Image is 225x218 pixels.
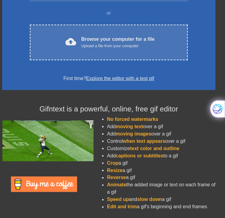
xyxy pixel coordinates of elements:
span: captions or subtitles [116,153,163,158]
span: Speed up [107,197,129,202]
li: Add to a gif [107,152,216,160]
div: or [18,9,200,17]
li: the added image or text on each frame of a gif [107,181,216,196]
li: Add over a gif [107,130,216,138]
li: a gif [107,167,216,174]
span: Animate [107,182,126,188]
li: a gif [107,160,216,167]
span: Resize [107,168,123,173]
li: Add over a gif [107,123,216,130]
span: No forced watermarks [107,117,158,122]
li: a gif's beginning and end frames [107,203,216,211]
span: Edit and trim [107,204,137,209]
li: Customize [107,145,216,152]
span: when text appears [123,139,166,144]
img: football_small.gif [2,121,94,161]
div: Upload a file from your computer [81,43,155,49]
li: Control over a gif [107,138,216,145]
span: moving images [116,131,151,136]
h4: Gifntext is a powerful, online, free gif editor [2,105,216,114]
span: Crop [107,160,118,166]
img: Buy Me A Coffee [11,177,77,192]
span: Reverse [107,175,126,180]
li: a gif [107,174,216,181]
span: cloud_upload [66,36,77,47]
div: Browse your computer for a file [81,36,155,49]
span: slow down [137,197,162,202]
span: moving text [116,124,143,129]
a: Explore the editor with a test gif [86,76,154,81]
div: First time? [10,75,208,82]
span: text color and outline [130,146,180,151]
li: and a gif [107,196,216,203]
